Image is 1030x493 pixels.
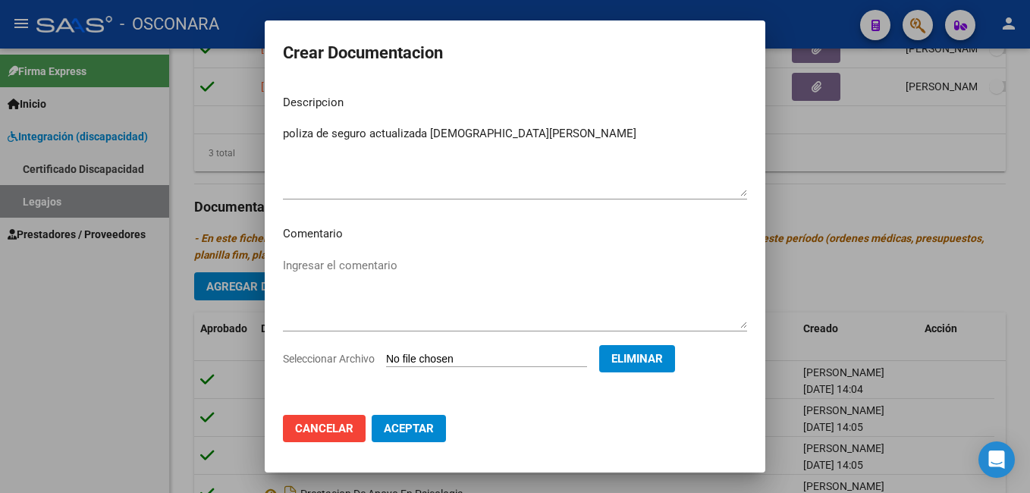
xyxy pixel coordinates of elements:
span: Seleccionar Archivo [283,353,375,365]
p: Descripcion [283,94,747,111]
span: Aceptar [384,422,434,435]
span: Cancelar [295,422,353,435]
h2: Crear Documentacion [283,39,747,68]
div: Open Intercom Messenger [978,441,1015,478]
button: Aceptar [372,415,446,442]
button: Eliminar [599,345,675,372]
button: Cancelar [283,415,366,442]
span: Eliminar [611,352,663,366]
p: Comentario [283,225,747,243]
